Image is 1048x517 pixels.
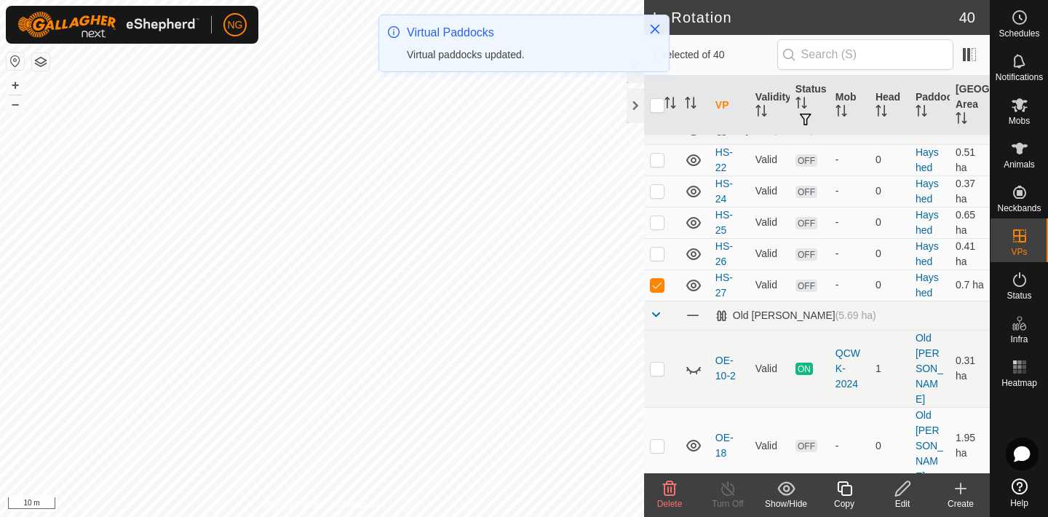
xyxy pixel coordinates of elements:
a: HS-26 [715,240,733,267]
td: Valid [750,407,790,484]
span: Animals [1004,160,1035,169]
td: Valid [750,175,790,207]
span: OFF [795,248,817,261]
td: 0.37 ha [950,175,990,207]
button: Reset Map [7,52,24,70]
span: OFF [795,280,817,292]
h2: In Rotation [653,9,959,26]
div: Old [PERSON_NAME] [715,309,876,322]
span: Mobs [1009,117,1030,125]
button: – [7,95,24,113]
a: Hayshed [916,146,939,173]
div: Virtual Paddocks [407,24,634,42]
th: Mob [830,76,870,135]
div: QCWK-2024 [835,346,864,392]
input: Search (S) [777,39,953,70]
span: NG [228,17,243,33]
a: Contact Us [336,498,379,511]
td: 0.65 ha [950,207,990,238]
div: - [835,438,864,454]
p-sorticon: Activate to sort [916,107,927,119]
div: - [835,183,864,199]
div: Copy [815,497,873,510]
span: OFF [795,217,817,229]
span: Help [1010,499,1028,508]
p-sorticon: Activate to sort [835,107,847,119]
a: HS-24 [715,178,733,205]
span: VPs [1011,248,1027,256]
th: [GEOGRAPHIC_DATA] Area [950,76,990,135]
span: Infra [1010,335,1028,344]
td: 1 [870,330,910,407]
td: Valid [750,238,790,269]
span: Schedules [999,29,1039,38]
span: Heatmap [1001,379,1037,387]
p-sorticon: Activate to sort [876,107,887,119]
span: Status [1007,291,1031,300]
span: 1 selected of 40 [653,47,777,63]
p-sorticon: Activate to sort [664,99,676,111]
div: - [835,215,864,230]
td: 0 [870,207,910,238]
div: - [835,152,864,167]
a: Help [991,473,1048,513]
a: Hayshed [916,209,939,236]
div: Virtual paddocks updated. [407,47,634,63]
td: Valid [750,269,790,301]
div: Show/Hide [757,497,815,510]
a: HS-27 [715,272,733,299]
td: Valid [750,144,790,175]
span: OFF [795,440,817,452]
span: Delete [657,499,683,509]
span: OFF [795,154,817,167]
a: Privacy Policy [264,498,319,511]
div: - [835,277,864,293]
span: OFF [795,186,817,198]
img: Gallagher Logo [17,12,199,38]
span: Neckbands [997,204,1041,213]
span: (9.64 ha) [773,124,814,135]
p-sorticon: Activate to sort [795,99,807,111]
a: HS-25 [715,209,733,236]
div: Turn Off [699,497,757,510]
td: 0.51 ha [950,144,990,175]
th: Status [790,76,830,135]
button: Map Layers [32,53,49,71]
td: 0.31 ha [950,330,990,407]
span: Notifications [996,73,1043,82]
span: ON [795,363,813,375]
p-sorticon: Activate to sort [685,99,696,111]
button: + [7,76,24,94]
button: Close [645,19,665,39]
td: 0 [870,144,910,175]
a: Old [PERSON_NAME] [916,332,943,405]
td: 0 [870,175,910,207]
a: HS-22 [715,146,733,173]
th: VP [710,76,750,135]
p-sorticon: Activate to sort [755,107,767,119]
td: 0 [870,269,910,301]
a: Old [PERSON_NAME] [916,409,943,482]
td: 0.41 ha [950,238,990,269]
a: OE-18 [715,432,734,459]
a: Hayshed [916,240,939,267]
td: Valid [750,330,790,407]
a: Hayshed [916,272,939,299]
a: OE-10-2 [715,355,736,382]
div: Edit [873,497,932,510]
div: - [835,246,864,261]
th: Paddock [910,76,950,135]
td: 0 [870,238,910,269]
span: (5.69 ha) [835,309,876,321]
td: 1.95 ha [950,407,990,484]
div: Create [932,497,990,510]
td: 0.7 ha [950,269,990,301]
th: Head [870,76,910,135]
span: 40 [959,7,975,28]
p-sorticon: Activate to sort [956,114,967,126]
a: Hayshed [916,178,939,205]
td: Valid [750,207,790,238]
th: Validity [750,76,790,135]
td: 0 [870,407,910,484]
